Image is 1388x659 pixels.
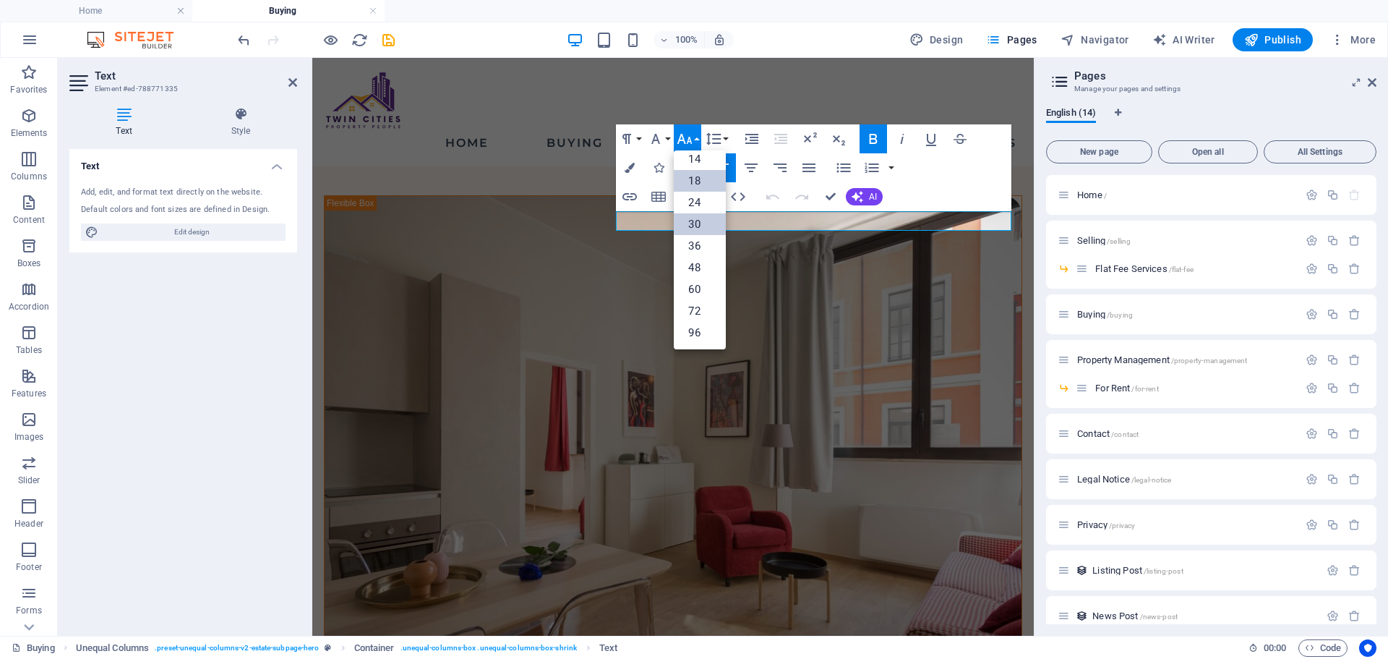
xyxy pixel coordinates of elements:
div: Buying/buying [1073,310,1298,319]
h6: Session time [1248,639,1287,657]
div: Duplicate [1327,382,1339,394]
p: Favorites [10,84,47,95]
span: Navigator [1061,33,1129,47]
div: Settings [1306,473,1318,485]
div: This layout is used as a template for all items (e.g. a blog post) of this collection. The conten... [1076,564,1088,577]
span: /privacy [1109,522,1135,530]
button: Align Center [737,153,765,182]
a: 48 [674,257,726,279]
button: Font Size [674,124,701,153]
span: Open all [1165,148,1251,156]
div: Duplicate [1327,308,1339,320]
button: Usercentrics [1359,639,1376,657]
span: /contact [1111,430,1139,438]
button: Subscript [825,124,852,153]
h6: 100% [675,31,698,48]
button: Italic (Ctrl+I) [888,124,916,153]
button: Redo (Ctrl+Shift+Z) [788,182,815,211]
div: Settings [1306,308,1318,320]
div: Remove [1348,354,1361,366]
button: Undo (Ctrl+Z) [759,182,787,211]
div: Remove [1348,428,1361,440]
button: Superscript [796,124,823,153]
div: Selling/selling [1073,236,1298,245]
button: Code [1298,639,1348,657]
button: Align Justify [795,153,823,182]
span: Click to open page [1077,309,1133,320]
p: Boxes [17,258,41,269]
div: Default colors and font sizes are defined in Design. [81,204,286,216]
div: Settings [1306,382,1318,394]
div: Remove [1348,382,1361,394]
h4: Text [69,107,184,137]
button: Line Height [703,124,730,153]
div: The startpage cannot be deleted [1348,189,1361,201]
div: Duplicate [1327,473,1339,485]
p: Content [13,214,45,226]
p: Slider [18,475,40,486]
nav: breadcrumb [76,639,618,657]
button: Increase Indent [738,124,766,153]
span: More [1330,33,1376,47]
div: Flat Fee Services/flat-fee [1091,264,1298,273]
span: /property-management [1171,357,1248,365]
span: Click to open page [1095,383,1158,394]
button: Align Right [766,153,794,182]
div: Language Tabs [1046,107,1376,135]
button: Click here to leave preview mode and continue editing [322,31,339,48]
span: 00 00 [1264,639,1286,657]
button: Ordered List [858,153,886,182]
a: 36 [674,235,726,257]
span: / [1104,192,1107,200]
button: HTML [724,182,752,211]
button: Publish [1233,28,1313,51]
button: Decrease Indent [767,124,794,153]
button: Insert Table [645,182,672,211]
span: Listing Post [1092,565,1183,576]
div: Duplicate [1327,263,1339,275]
button: Unordered List [830,153,857,182]
span: /news-post [1140,613,1178,621]
p: Tables [16,344,42,356]
div: Settings [1306,234,1318,247]
img: Editor Logo [83,31,192,48]
p: Images [14,431,44,443]
span: /legal-notice [1131,476,1172,484]
span: AI [869,192,877,201]
div: Remove [1348,263,1361,275]
span: Design [909,33,964,47]
a: 24 [674,192,726,213]
div: Remove [1348,473,1361,485]
span: Click to open page [1077,190,1107,200]
div: Settings [1306,189,1318,201]
button: save [380,31,397,48]
h3: Manage your pages and settings [1074,82,1348,95]
button: 100% [654,31,705,48]
a: 96 [674,322,726,344]
span: . preset-unequal-columns-v2-estate-subpage-hero [155,639,319,657]
button: undo [235,31,252,48]
button: More [1324,28,1381,51]
div: Property Management/property-management [1073,355,1298,365]
button: AI Writer [1147,28,1221,51]
div: Remove [1348,308,1361,320]
button: Colors [616,153,643,182]
span: Click to select. Double-click to edit [76,639,149,657]
span: Click to open page [1077,428,1139,439]
i: Save (Ctrl+S) [380,32,397,48]
i: On resize automatically adjust zoom level to fit chosen device. [713,33,726,46]
h4: Buying [192,3,385,19]
span: /flat-fee [1169,265,1194,273]
h4: Style [184,107,297,137]
button: Underline (Ctrl+U) [917,124,945,153]
div: Remove [1348,234,1361,247]
span: New page [1053,148,1146,156]
button: Open all [1158,140,1258,163]
span: Click to open page [1092,611,1178,621]
span: /listing-post [1144,567,1183,575]
button: reload [351,31,368,48]
button: Design [904,28,969,51]
span: Click to open page [1077,519,1135,530]
span: Pages [986,33,1037,47]
div: Design (Ctrl+Alt+Y) [904,28,969,51]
